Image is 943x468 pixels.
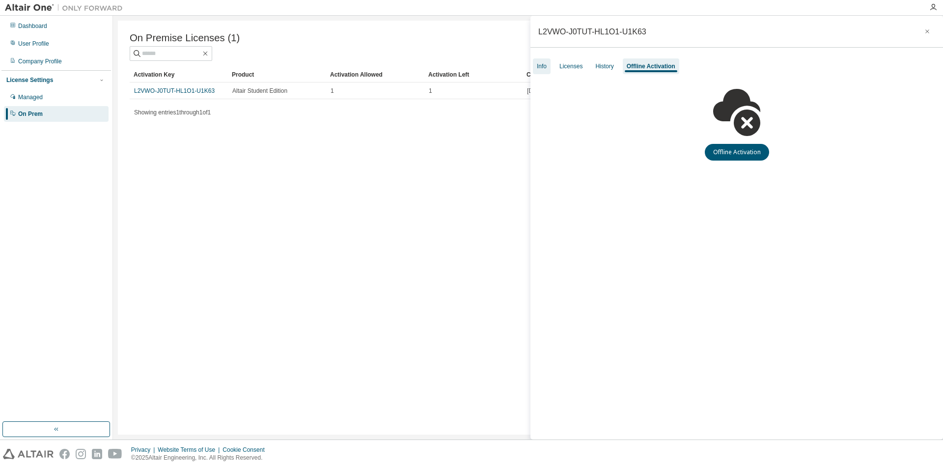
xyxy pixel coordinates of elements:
[108,449,122,459] img: youtube.svg
[330,67,420,83] div: Activation Allowed
[537,62,547,70] div: Info
[18,57,62,65] div: Company Profile
[131,454,271,462] p: © 2025 Altair Engineering, Inc. All Rights Reserved.
[158,446,222,454] div: Website Terms of Use
[538,28,646,35] div: L2VWO-J0TUT-HL1O1-U1K63
[331,87,334,95] span: 1
[595,62,613,70] div: History
[18,22,47,30] div: Dashboard
[559,62,582,70] div: Licenses
[92,449,102,459] img: linkedin.svg
[232,67,322,83] div: Product
[134,67,224,83] div: Activation Key
[18,40,49,48] div: User Profile
[627,62,675,70] div: Offline Activation
[429,87,432,95] span: 1
[134,109,211,116] span: Showing entries 1 through 1 of 1
[527,67,883,83] div: Creation Date
[222,446,270,454] div: Cookie Consent
[6,76,53,84] div: License Settings
[18,110,43,118] div: On Prem
[232,87,287,95] span: Altair Student Edition
[705,144,769,161] button: Offline Activation
[130,32,240,44] span: On Premise Licenses (1)
[134,87,215,94] a: L2VWO-J0TUT-HL1O1-U1K63
[527,87,570,95] span: [DATE] 01:40:08
[5,3,128,13] img: Altair One
[76,449,86,459] img: instagram.svg
[18,93,43,101] div: Managed
[428,67,519,83] div: Activation Left
[59,449,70,459] img: facebook.svg
[131,446,158,454] div: Privacy
[3,449,54,459] img: altair_logo.svg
